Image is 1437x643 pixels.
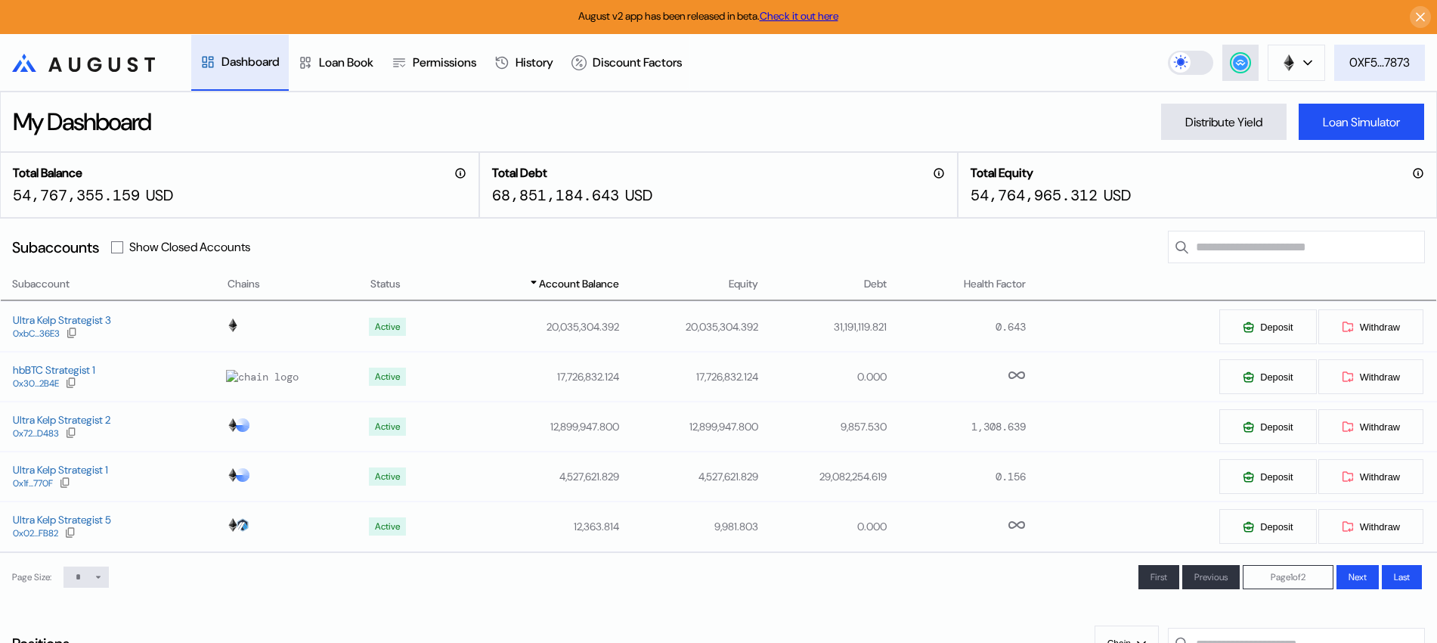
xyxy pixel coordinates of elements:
[289,35,382,91] a: Loan Book
[759,402,888,452] td: 9,857.530
[12,276,70,292] span: Subaccount
[1104,185,1131,205] div: USD
[12,238,99,257] div: Subaccounts
[485,35,562,91] a: History
[1219,508,1317,545] button: Deposit
[492,185,619,205] div: 68,851,184.643
[887,452,1027,502] td: 0.156
[370,276,401,292] span: Status
[226,318,240,332] img: chain logo
[492,165,547,181] h2: Total Debt
[375,321,400,332] div: Active
[13,165,82,181] h2: Total Balance
[759,452,888,502] td: 29,082,254.619
[1260,521,1293,533] span: Deposit
[129,239,250,255] label: Show Closed Accounts
[1336,565,1379,589] button: Next
[375,471,400,482] div: Active
[13,313,111,327] div: Ultra Kelp Strategist 3
[1360,471,1400,483] span: Withdraw
[226,370,299,384] img: chain logo
[620,302,759,352] td: 20,035,304.392
[620,502,759,551] td: 9,981.803
[447,302,620,352] td: 20,035,304.392
[1219,458,1317,495] button: Deposit
[971,185,1098,205] div: 54,764,965.312
[12,571,51,583] div: Page Size:
[1194,571,1228,583] span: Previous
[13,328,60,339] div: 0xbC...36E3
[759,502,888,551] td: 0.000
[1182,565,1240,589] button: Previous
[1318,458,1424,495] button: Withdraw
[319,54,373,70] div: Loan Book
[578,9,838,23] span: August v2 app has been released in beta.
[236,518,249,532] img: chain logo
[1349,54,1410,70] div: 0XF5...7873
[236,468,249,482] img: chain logo
[864,276,887,292] span: Debt
[562,35,691,91] a: Discount Factors
[1394,571,1410,583] span: Last
[226,468,240,482] img: chain logo
[759,352,888,402] td: 0.000
[620,452,759,502] td: 4,527,621.829
[620,402,759,452] td: 12,899,947.800
[447,452,620,502] td: 4,527,621.829
[375,371,400,382] div: Active
[759,302,888,352] td: 31,191,119.821
[13,478,53,489] div: 0x1f...770F
[226,418,240,432] img: chain logo
[413,54,476,70] div: Permissions
[1360,521,1400,533] span: Withdraw
[1318,508,1424,545] button: Withdraw
[13,106,150,138] div: My Dashboard
[1318,309,1424,345] button: Withdraw
[1360,321,1400,333] span: Withdraw
[1219,309,1317,345] button: Deposit
[13,378,59,389] div: 0x30...2B4E
[13,428,59,439] div: 0x72...D483
[1138,565,1179,589] button: First
[13,363,95,377] div: hbBTC Strategist 1
[1382,565,1422,589] button: Last
[13,463,108,477] div: Ultra Kelp Strategist 1
[1260,421,1293,433] span: Deposit
[13,185,140,205] div: 54,767,355.159
[971,165,1033,181] h2: Total Equity
[1360,371,1400,383] span: Withdraw
[226,518,240,532] img: chain logo
[887,402,1027,452] td: 1,308.639
[1323,114,1400,130] div: Loan Simulator
[1299,104,1424,140] button: Loan Simulator
[1334,45,1425,81] button: 0XF5...7873
[375,421,400,432] div: Active
[236,418,249,432] img: chain logo
[1281,54,1297,71] img: chain logo
[447,402,620,452] td: 12,899,947.800
[1260,321,1293,333] span: Deposit
[516,54,553,70] div: History
[1219,408,1317,445] button: Deposit
[146,185,173,205] div: USD
[887,302,1027,352] td: 0.643
[1161,104,1287,140] button: Distribute Yield
[1260,371,1293,383] span: Deposit
[13,413,110,427] div: Ultra Kelp Strategist 2
[1318,359,1424,395] button: Withdraw
[1185,114,1262,130] div: Distribute Yield
[1260,471,1293,483] span: Deposit
[593,54,682,70] div: Discount Factors
[191,35,289,91] a: Dashboard
[1268,45,1325,81] button: chain logo
[228,276,260,292] span: Chains
[760,9,838,23] a: Check it out here
[620,352,759,402] td: 17,726,832.124
[1318,408,1424,445] button: Withdraw
[964,276,1026,292] span: Health Factor
[447,502,620,551] td: 12,363.814
[13,528,58,539] div: 0x02...FB82
[1219,359,1317,395] button: Deposit
[375,521,400,532] div: Active
[221,54,280,70] div: Dashboard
